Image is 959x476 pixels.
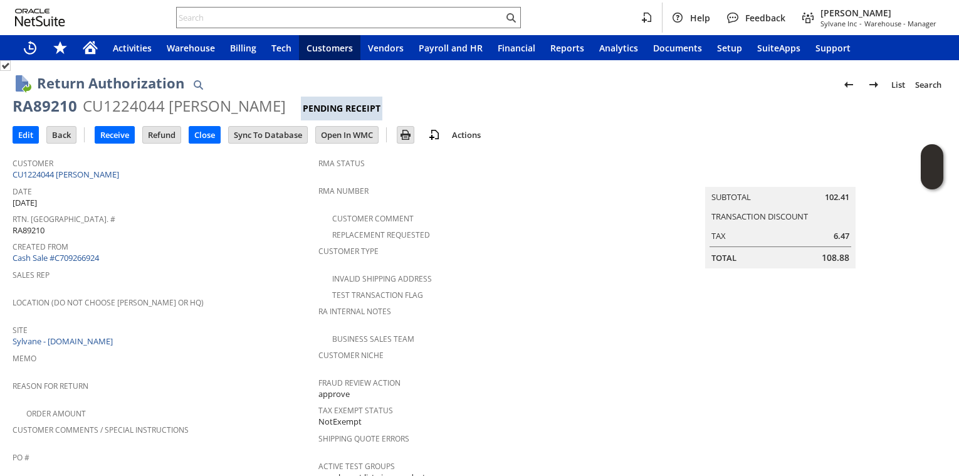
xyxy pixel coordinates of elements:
span: 108.88 [822,251,849,264]
span: Oracle Guided Learning Widget. To move around, please hold and drag [921,167,943,190]
a: Tech [264,35,299,60]
a: Customer Type [318,246,379,257]
a: Billing [223,35,264,60]
a: Customer Comments / Special Instructions [13,425,189,435]
input: Refund [143,127,181,143]
a: Tax Exempt Status [318,405,393,416]
span: Payroll and HR [419,42,483,54]
a: Reports [543,35,592,60]
input: Search [177,10,503,25]
a: RMA Number [318,186,369,196]
a: Total [711,252,736,263]
a: Setup [710,35,750,60]
span: Help [690,12,710,24]
img: Previous [841,77,856,92]
a: Customer Niche [318,350,384,361]
span: Warehouse - Manager [864,19,936,28]
caption: Summary [705,167,856,187]
a: SuiteApps [750,35,808,60]
input: Sync To Database [229,127,307,143]
div: RA89210 [13,96,77,116]
a: Support [808,35,858,60]
a: Tax [711,230,726,241]
span: RA89210 [13,225,45,236]
a: Invalid Shipping Address [332,273,432,284]
iframe: Click here to launch Oracle Guided Learning Help Panel [921,144,943,189]
input: Open In WMC [316,127,378,143]
a: Memo [13,353,36,364]
span: Billing [230,42,256,54]
span: [PERSON_NAME] [820,7,936,19]
div: Pending Receipt [301,97,382,120]
input: Print [397,127,414,143]
div: CU1224044 [PERSON_NAME] [83,96,286,116]
a: Shipping Quote Errors [318,433,409,444]
a: RA Internal Notes [318,306,391,317]
span: Warehouse [167,42,215,54]
span: Support [815,42,851,54]
a: Financial [490,35,543,60]
img: Quick Find [191,77,206,92]
span: Feedback [745,12,785,24]
a: Warehouse [159,35,223,60]
a: Recent Records [15,35,45,60]
span: - [859,19,862,28]
input: Close [189,127,220,143]
a: RMA Status [318,158,365,169]
a: Business Sales Team [332,334,414,344]
a: Cash Sale #C709266924 [13,252,99,263]
span: Vendors [368,42,404,54]
input: Back [47,127,76,143]
a: PO # [13,452,29,463]
input: Edit [13,127,38,143]
a: Customer Comment [332,213,414,224]
svg: Search [503,10,518,25]
span: 6.47 [834,230,849,242]
span: approve [318,388,350,400]
span: 102.41 [825,191,849,203]
a: Vendors [360,35,411,60]
svg: Home [83,40,98,55]
svg: logo [15,9,65,26]
a: Sylvane - [DOMAIN_NAME] [13,336,116,347]
a: Site [13,325,28,336]
a: Customers [299,35,360,60]
svg: Recent Records [23,40,38,55]
a: Home [75,35,105,60]
a: Fraud Review Action [318,378,401,388]
span: Sylvane Inc [820,19,857,28]
a: Customer [13,158,53,169]
img: Print [398,127,413,142]
a: Order Amount [26,408,86,419]
span: SuiteApps [757,42,800,54]
img: Next [866,77,881,92]
span: NotExempt [318,416,362,428]
a: Documents [646,35,710,60]
svg: Shortcuts [53,40,68,55]
a: Transaction Discount [711,211,808,222]
a: Location (Do Not Choose [PERSON_NAME] or HQ) [13,297,204,308]
a: Payroll and HR [411,35,490,60]
span: [DATE] [13,197,37,209]
h1: Return Authorization [37,73,184,93]
a: Active Test Groups [318,461,395,472]
a: Rtn. [GEOGRAPHIC_DATA]. # [13,214,115,225]
div: Shortcuts [45,35,75,60]
a: Search [910,75,946,95]
a: Actions [447,129,486,140]
span: Tech [271,42,291,54]
a: Sales Rep [13,270,50,280]
a: Reason For Return [13,381,88,391]
a: Analytics [592,35,646,60]
input: Receive [95,127,134,143]
span: Financial [498,42,535,54]
span: Analytics [599,42,638,54]
span: Reports [550,42,584,54]
a: CU1224044 [PERSON_NAME] [13,169,122,180]
span: Setup [717,42,742,54]
a: Replacement Requested [332,230,430,240]
a: Subtotal [711,191,751,203]
a: Test Transaction Flag [332,290,423,300]
a: List [886,75,910,95]
span: Documents [653,42,702,54]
